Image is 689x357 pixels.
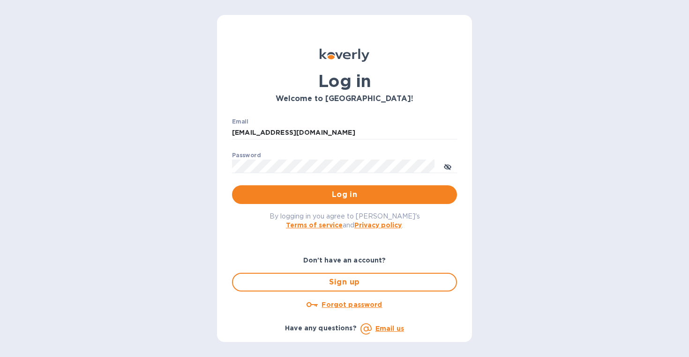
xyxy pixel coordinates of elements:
[232,71,457,91] h1: Log in
[232,95,457,103] h3: Welcome to [GEOGRAPHIC_DATA]!
[232,273,457,291] button: Sign up
[240,277,449,288] span: Sign up
[320,49,369,62] img: Koverly
[375,325,404,332] a: Email us
[232,153,261,158] label: Password
[322,301,382,308] u: Forgot password
[286,221,343,229] a: Terms of service
[354,221,402,229] a: Privacy policy
[438,157,457,175] button: toggle password visibility
[303,256,386,264] b: Don't have an account?
[285,324,357,332] b: Have any questions?
[240,189,449,200] span: Log in
[270,212,420,229] span: By logging in you agree to [PERSON_NAME]'s and .
[232,119,248,124] label: Email
[232,126,457,140] input: Enter email address
[232,185,457,204] button: Log in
